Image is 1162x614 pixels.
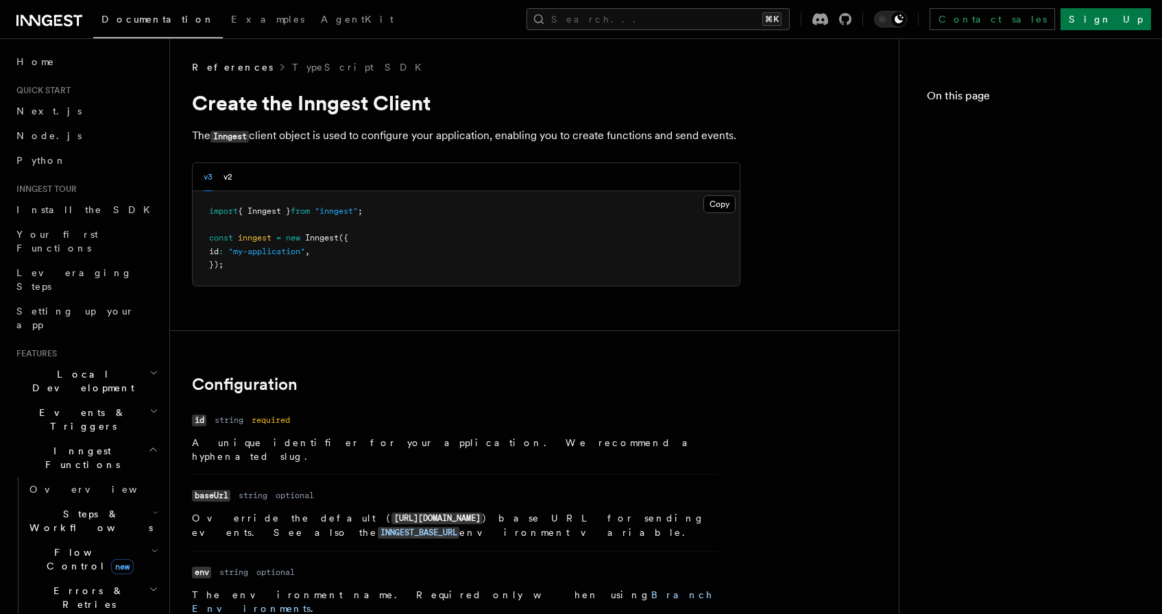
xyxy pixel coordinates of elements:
span: AgentKit [321,14,394,25]
button: Search...⌘K [526,8,790,30]
a: Sign Up [1061,8,1151,30]
span: Next.js [16,106,82,116]
span: Errors & Retries [24,584,149,611]
code: baseUrl [192,490,230,502]
span: from [291,206,310,216]
a: Overview [24,477,161,502]
p: A unique identifier for your application. We recommend a hyphenated slug. [192,436,718,463]
a: Examples [223,4,313,37]
button: Steps & Workflows [24,502,161,540]
a: Next.js [11,99,161,123]
span: Flow Control [24,545,151,573]
dd: string [239,490,267,501]
span: References [192,60,273,74]
span: Home [16,55,55,69]
dd: optional [256,567,295,578]
code: env [192,567,211,578]
dd: optional [276,490,314,501]
button: v2 [223,163,232,191]
a: Documentation [93,4,223,38]
span: import [209,206,238,216]
kbd: ⌘K [762,12,782,26]
a: Configuration [192,375,298,394]
button: Flow Controlnew [24,540,161,578]
a: Python [11,148,161,173]
span: id [209,247,219,256]
span: = [276,233,281,243]
a: Your first Functions [11,222,161,260]
span: { Inngest } [238,206,291,216]
button: Events & Triggers [11,400,161,439]
a: Contact sales [930,8,1055,30]
span: Python [16,155,66,166]
button: v3 [204,163,213,191]
a: AgentKit [313,4,402,37]
dd: string [215,415,243,426]
a: INNGEST_BASE_URL [378,527,459,538]
h1: Create the Inngest Client [192,90,740,115]
a: TypeScript SDK [292,60,430,74]
a: Node.js [11,123,161,148]
span: Documentation [101,14,215,25]
button: Copy [703,195,736,213]
span: Inngest [305,233,339,243]
span: new [111,559,134,574]
button: Inngest Functions [11,439,161,477]
button: Local Development [11,362,161,400]
span: }); [209,260,223,269]
span: const [209,233,233,243]
span: Node.js [16,130,82,141]
span: Inngest tour [11,184,77,195]
span: "inngest" [315,206,358,216]
span: new [286,233,300,243]
span: ({ [339,233,348,243]
span: Features [11,348,57,359]
p: Override the default ( ) base URL for sending events. See also the environment variable. [192,511,718,540]
h4: On this page [927,88,1135,110]
span: Your first Functions [16,229,98,254]
a: Leveraging Steps [11,260,161,299]
span: : [219,247,223,256]
span: Local Development [11,367,149,395]
code: [URL][DOMAIN_NAME] [391,513,483,524]
span: , [305,247,310,256]
span: Quick start [11,85,71,96]
a: Home [11,49,161,74]
a: Install the SDK [11,197,161,222]
span: Examples [231,14,304,25]
span: Setting up your app [16,306,134,330]
p: The client object is used to configure your application, enabling you to create functions and sen... [192,126,740,146]
code: id [192,415,206,426]
span: Steps & Workflows [24,507,153,535]
span: "my-application" [228,247,305,256]
span: Install the SDK [16,204,158,215]
dd: required [252,415,290,426]
button: Toggle dark mode [874,11,907,27]
span: Leveraging Steps [16,267,132,292]
code: INNGEST_BASE_URL [378,527,459,539]
span: Inngest Functions [11,444,148,471]
dd: string [219,567,248,578]
code: Inngest [210,131,249,143]
span: inngest [238,233,271,243]
a: Setting up your app [11,299,161,337]
span: ; [358,206,363,216]
span: Events & Triggers [11,406,149,433]
span: Overview [29,484,171,495]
